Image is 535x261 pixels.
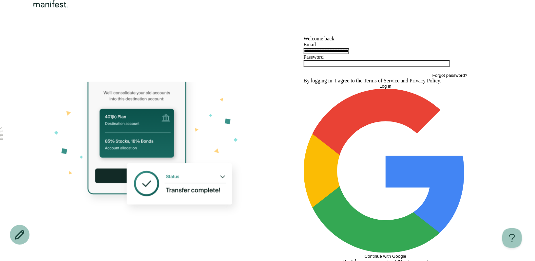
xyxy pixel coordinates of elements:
button: Forgot password? [432,73,468,78]
label: Password [304,54,324,60]
a: Terms of Service [364,78,399,83]
button: Continue with Google [304,89,468,259]
span: Log in [379,84,391,89]
iframe: Toggle Customer Support [502,228,522,248]
h1: Welcome back [304,36,468,42]
button: Log in [304,84,468,89]
p: By logging in, I agree to the and . [304,78,468,84]
span: Continue with Google [365,254,406,259]
a: Privacy Policy [410,78,440,83]
label: Email [304,42,316,47]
